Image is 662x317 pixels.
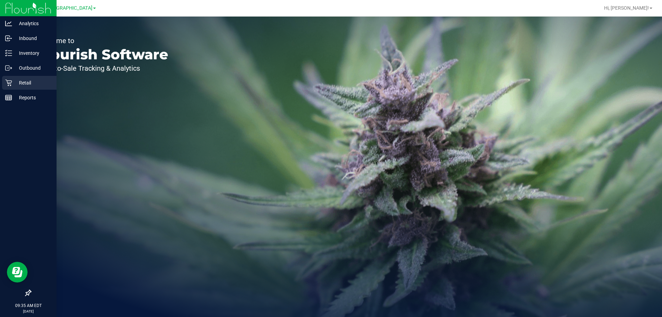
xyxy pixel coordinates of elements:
[12,93,53,102] p: Reports
[5,50,12,57] inline-svg: Inventory
[12,79,53,87] p: Retail
[37,65,168,72] p: Seed-to-Sale Tracking & Analytics
[12,49,53,57] p: Inventory
[5,94,12,101] inline-svg: Reports
[45,5,92,11] span: [GEOGRAPHIC_DATA]
[604,5,649,11] span: Hi, [PERSON_NAME]!
[37,48,168,61] p: Flourish Software
[5,65,12,71] inline-svg: Outbound
[12,19,53,28] p: Analytics
[5,35,12,42] inline-svg: Inbound
[12,34,53,42] p: Inbound
[5,20,12,27] inline-svg: Analytics
[3,309,53,314] p: [DATE]
[37,37,168,44] p: Welcome to
[5,79,12,86] inline-svg: Retail
[3,303,53,309] p: 09:35 AM EDT
[7,262,28,283] iframe: Resource center
[12,64,53,72] p: Outbound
